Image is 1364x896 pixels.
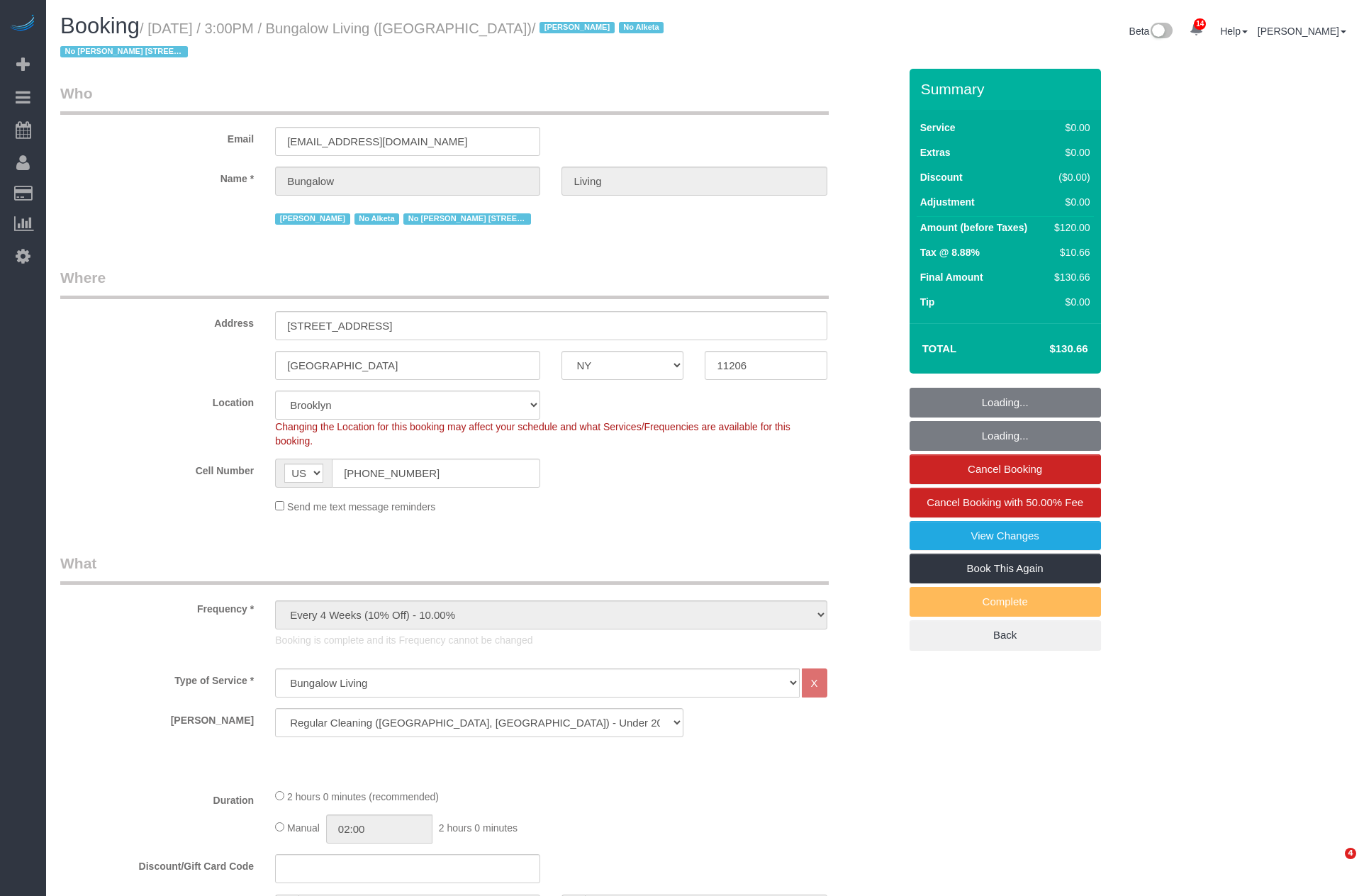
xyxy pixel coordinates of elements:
[287,822,320,834] span: Manual
[1049,295,1090,309] div: $0.00
[920,145,951,159] label: Extras
[50,597,264,616] label: Frequency *
[287,501,435,513] span: Send me text message reminders
[50,311,264,330] label: Address
[922,342,957,354] strong: Total
[910,521,1101,551] a: View Changes
[60,13,140,38] span: Booking
[275,213,350,225] span: [PERSON_NAME]
[275,127,540,156] input: Email
[60,553,829,585] legend: What
[1129,26,1173,37] a: Beta
[910,620,1101,650] a: Back
[1316,848,1350,882] iframe: Intercom live chat
[910,554,1101,583] a: Book This Again
[921,81,1094,97] h3: Summary
[1049,245,1090,259] div: $10.66
[1007,343,1088,355] h4: $130.66
[920,295,935,309] label: Tip
[1345,848,1356,859] span: 4
[50,459,264,478] label: Cell Number
[920,195,975,209] label: Adjustment
[287,791,439,802] span: 2 hours 0 minutes (recommended)
[910,454,1101,484] a: Cancel Booking
[561,167,827,196] input: Last Name
[439,822,518,834] span: 2 hours 0 minutes
[619,22,664,33] span: No Alketa
[275,167,540,196] input: First Name
[1049,170,1090,184] div: ($0.00)
[1049,270,1090,284] div: $130.66
[927,496,1083,508] span: Cancel Booking with 50.00% Fee
[920,220,1027,235] label: Amount (before Taxes)
[50,668,264,688] label: Type of Service *
[50,391,264,410] label: Location
[1220,26,1248,37] a: Help
[60,46,188,57] span: No [PERSON_NAME] [STREET_ADDRESS]
[1183,14,1210,45] a: 14
[60,21,668,60] small: / [DATE] / 3:00PM / Bungalow Living ([GEOGRAPHIC_DATA])
[354,213,400,225] span: No Alketa
[9,14,37,34] img: Automaid Logo
[910,488,1101,517] a: Cancel Booking with 50.00% Fee
[540,22,614,33] span: [PERSON_NAME]
[50,127,264,146] label: Email
[920,170,963,184] label: Discount
[920,270,983,284] label: Final Amount
[60,267,829,299] legend: Where
[1049,195,1090,209] div: $0.00
[1049,121,1090,135] div: $0.00
[50,788,264,807] label: Duration
[403,213,531,225] span: No [PERSON_NAME] [STREET_ADDRESS]
[920,121,956,135] label: Service
[705,351,827,380] input: Zip Code
[275,351,540,380] input: City
[60,83,829,115] legend: Who
[275,633,827,647] p: Booking is complete and its Frequency cannot be changed
[50,167,264,186] label: Name *
[1049,145,1090,159] div: $0.00
[50,708,264,727] label: [PERSON_NAME]
[332,459,540,488] input: Cell Number
[1194,18,1206,30] span: 14
[1149,23,1173,41] img: New interface
[275,421,790,447] span: Changing the Location for this booking may affect your schedule and what Services/Frequencies are...
[1258,26,1346,37] a: [PERSON_NAME]
[920,245,980,259] label: Tax @ 8.88%
[1049,220,1090,235] div: $120.00
[50,854,264,873] label: Discount/Gift Card Code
